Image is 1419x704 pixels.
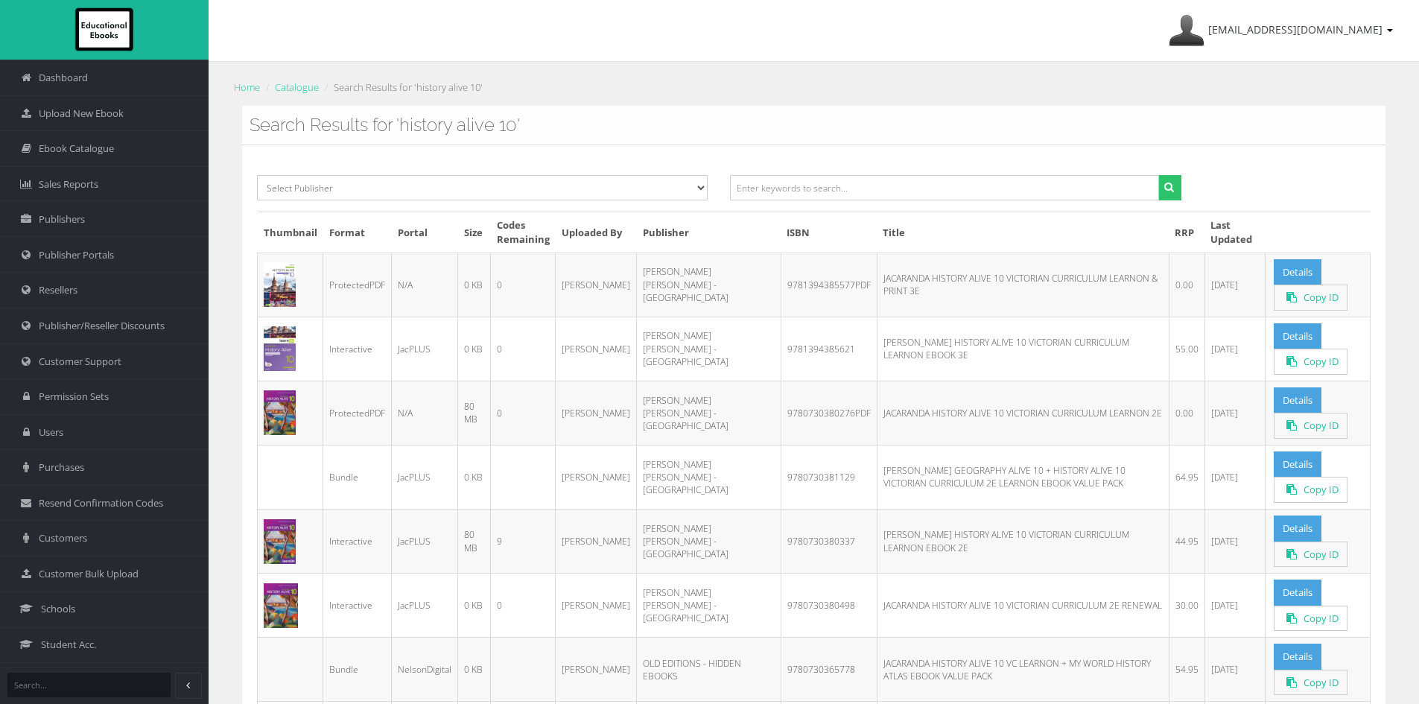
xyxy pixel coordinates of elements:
td: ProtectedPDF [323,253,392,317]
span: Schools [41,602,75,616]
span: Publisher/Reseller Discounts [39,319,165,333]
td: 30.00 [1169,574,1204,638]
img: Avatar [1169,13,1204,48]
td: [DATE] [1204,574,1265,638]
td: NelsonDigital [392,638,458,702]
a: Click to copy to clipboard. [1274,606,1347,632]
input: Enter keywords to search... [730,175,1158,200]
td: N/A [392,253,458,317]
span: Dashboard [39,71,88,85]
td: JACARANDA HISTORY ALIVE 10 VICTORIAN CURRICULUM LEARNON 2E [877,381,1169,445]
span: Sales Reports [39,177,98,191]
a: Details [1274,516,1321,542]
td: 0 [491,381,556,445]
a: Click to copy to clipboard. [1274,285,1347,311]
td: [PERSON_NAME] [556,445,637,509]
img: e9e77d7e-5c70-4f92-b022-1a1babd45b2b.jpg [264,326,296,371]
span: Copy ID [1304,355,1339,368]
td: 55.00 [1169,317,1204,381]
td: [PERSON_NAME] HISTORY ALIVE 10 VICTORIAN CURRICULUM LEARNON EBOOK 2E [877,510,1169,574]
a: Details [1274,644,1321,670]
th: ISBN [781,212,877,253]
span: Student Acc. [41,638,96,652]
td: [DATE] [1204,317,1265,381]
td: [PERSON_NAME] [556,574,637,638]
a: Click to copy to clipboard. [1274,670,1347,696]
td: 9780730380498 [781,574,877,638]
th: Uploaded By [556,212,637,253]
th: Last Updated [1204,212,1265,253]
span: Upload New Ebook [39,107,124,121]
td: Interactive [323,574,392,638]
span: Customer Bulk Upload [39,567,139,581]
td: 9 [491,510,556,574]
td: 0 KB [458,445,491,509]
td: [PERSON_NAME] [PERSON_NAME] - [GEOGRAPHIC_DATA] [637,253,781,317]
th: Portal [392,212,458,253]
td: 44.95 [1169,510,1204,574]
a: Click to copy to clipboard. [1274,413,1347,439]
td: JacPLUS [392,510,458,574]
a: Catalogue [275,80,319,94]
span: Customer Support [39,355,121,369]
td: [PERSON_NAME] HISTORY ALIVE 10 VICTORIAN CURRICULUM LEARNON EBOOK 3E [877,317,1169,381]
td: Interactive [323,317,392,381]
a: Click to copy to clipboard. [1274,542,1347,568]
td: [DATE] [1204,638,1265,702]
span: Copy ID [1304,483,1339,496]
td: JacPLUS [392,445,458,509]
a: Details [1274,387,1321,413]
td: OLD EDITIONS - HIDDEN EBOOKS [637,638,781,702]
th: Thumbnail [258,212,323,253]
span: Publishers [39,212,85,226]
td: 0 KB [458,574,491,638]
td: JACARANDA HISTORY ALIVE 10 VICTORIAN CURRICULUM 2E RENEWAL [877,574,1169,638]
td: 0 KB [458,317,491,381]
td: Bundle [323,445,392,509]
td: [PERSON_NAME] [556,381,637,445]
td: Bundle [323,638,392,702]
td: [DATE] [1204,445,1265,509]
td: 9781394385621 [781,317,877,381]
td: 9780730380276PDF [781,381,877,445]
span: Resellers [39,283,77,297]
a: Details [1274,259,1321,285]
span: Copy ID [1304,548,1339,561]
span: Copy ID [1304,676,1339,689]
h3: Search Results for 'history alive 10' [250,115,1378,135]
th: RRP [1169,212,1204,253]
td: JACARANDA HISTORY ALIVE 10 VICTORIAN CURRICULUM LEARNON & PRINT 3E [877,253,1169,317]
td: [PERSON_NAME] [PERSON_NAME] - [GEOGRAPHIC_DATA] [637,574,781,638]
img: a448b0d5-8999-ea11-a993-0272d098c78b.jpg [264,583,298,628]
td: 0.00 [1169,381,1204,445]
a: Details [1274,323,1321,349]
td: 9780730365778 [781,638,877,702]
span: Copy ID [1304,419,1339,432]
td: 0.00 [1169,253,1204,317]
a: Home [234,80,260,94]
span: Users [39,425,63,440]
td: 80 MB [458,510,491,574]
a: Details [1274,451,1321,478]
span: Publisher Portals [39,248,114,262]
span: Copy ID [1304,612,1339,625]
td: 54.95 [1169,638,1204,702]
span: Purchases [39,460,84,475]
input: Search... [7,673,171,697]
td: 9780730381129 [781,445,877,509]
td: JACARANDA HISTORY ALIVE 10 VC LEARNON + MY WORLD HISTORY ATLAS EBOOK VALUE PACK [877,638,1169,702]
td: [DATE] [1204,253,1265,317]
td: JacPLUS [392,574,458,638]
li: Search Results for 'history alive 10' [321,80,483,95]
span: Customers [39,531,87,545]
th: Publisher [637,212,781,253]
span: Permission Sets [39,390,109,404]
span: [EMAIL_ADDRESS][DOMAIN_NAME] [1208,22,1383,37]
td: JacPLUS [392,317,458,381]
a: Click to copy to clipboard. [1274,477,1347,503]
td: 9781394385577PDF [781,253,877,317]
td: [DATE] [1204,510,1265,574]
span: Ebook Catalogue [39,142,114,156]
span: Copy ID [1304,291,1339,304]
td: [PERSON_NAME] [PERSON_NAME] - [GEOGRAPHIC_DATA] [637,317,781,381]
